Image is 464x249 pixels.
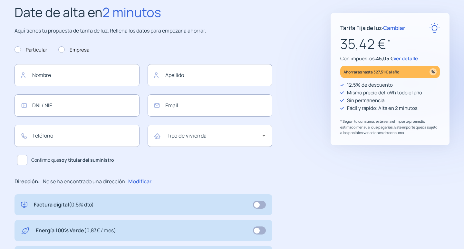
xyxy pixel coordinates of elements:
[34,201,94,209] p: Factura digital
[21,201,27,209] img: digital-invoice.svg
[167,132,207,139] mat-label: Tipo de vivienda
[31,157,114,164] span: Confirmo que
[43,177,125,186] p: No se ha encontrado una dirección
[347,104,418,112] p: Fácil y rápido: Alta en 2 minutos
[429,23,440,33] img: rate-E.svg
[15,2,272,23] h2: Date de alta en
[84,227,116,234] span: (0,83€ / mes)
[128,177,151,186] p: Modificar
[343,68,399,76] p: Ahorrarás hasta 327,51 € al año
[21,226,29,235] img: energy-green.svg
[347,81,393,89] p: 12,5% de descuento
[69,201,94,208] span: (0,5% dto)
[36,226,116,235] p: Energía 100% Verde
[383,24,405,32] span: Cambiar
[347,97,384,104] p: Sin permanencia
[102,3,161,21] span: 2 minutos
[347,89,422,97] p: Mismo precio del kWh todo el año
[393,55,418,62] span: Ver detalle
[59,157,114,163] b: soy titular del suministro
[430,68,437,75] img: percentage_icon.svg
[58,46,89,54] label: Empresa
[340,33,440,55] p: 35,42 €
[340,24,405,32] p: Tarifa Fija de luz ·
[15,27,272,35] p: Aquí tienes tu propuesta de tarifa de luz. Rellena los datos para empezar a ahorrar.
[15,46,47,54] label: Particular
[376,55,393,62] span: 45,05 €
[340,55,440,62] p: Con impuestos:
[340,119,440,136] p: * Según tu consumo, este sería el importe promedio estimado mensual que pagarías. Este importe qu...
[15,177,40,186] p: Dirección:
